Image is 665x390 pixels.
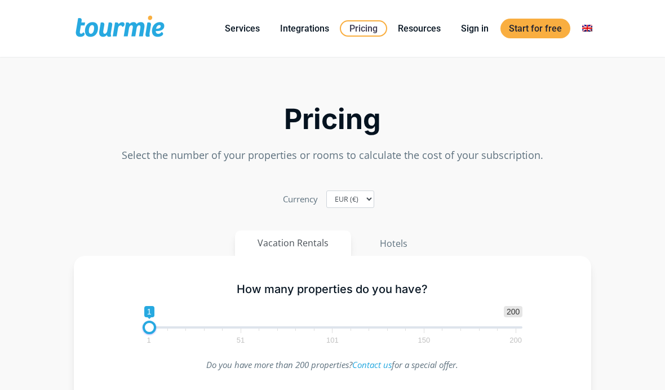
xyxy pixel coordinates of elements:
[508,338,524,343] span: 200
[504,306,522,317] span: 200
[389,21,449,36] a: Resources
[74,148,591,162] p: Select the number of your properties or rooms to calculate the cost of your subscription.
[500,19,570,38] a: Start for free
[272,21,338,36] a: Integrations
[416,338,432,343] span: 150
[235,338,246,343] span: 51
[357,231,431,256] button: Hotels
[216,21,268,36] a: Services
[144,306,154,317] span: 1
[352,359,392,370] a: Contact us
[235,231,351,256] button: Vacation Rentals
[145,338,153,343] span: 1
[143,358,523,372] p: Do you have more than 200 properties? for a special offer.
[283,192,318,206] label: Currency
[143,281,523,298] h5: How many properties do you have?
[574,21,601,36] a: Switch to
[74,108,591,130] h2: Pricing
[453,21,497,36] a: Sign in
[325,338,340,343] span: 101
[340,20,387,37] a: Pricing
